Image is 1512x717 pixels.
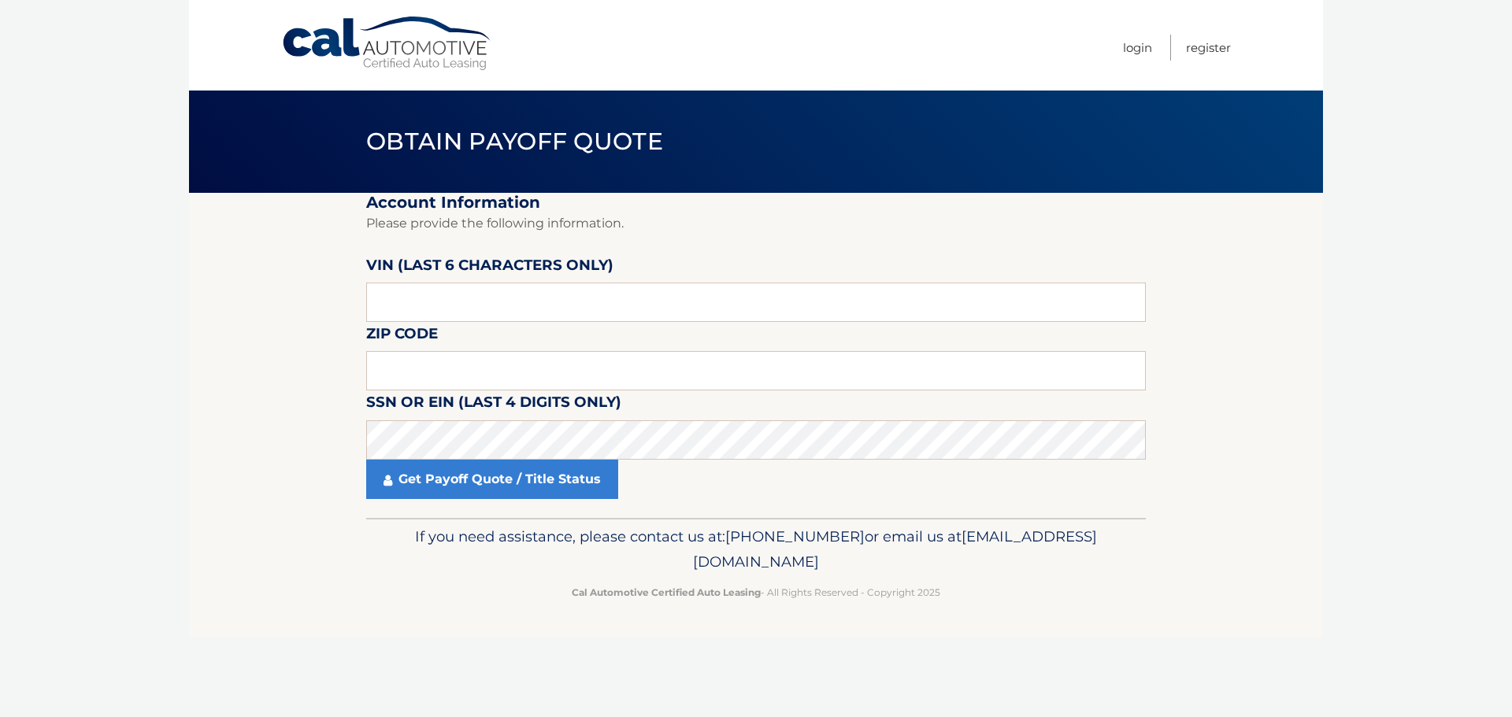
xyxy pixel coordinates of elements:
a: Register [1186,35,1231,61]
a: Cal Automotive [281,16,494,72]
p: Please provide the following information. [366,213,1146,235]
label: SSN or EIN (last 4 digits only) [366,390,621,419]
a: Login [1123,35,1152,61]
p: If you need assistance, please contact us at: or email us at [376,524,1136,575]
span: Obtain Payoff Quote [366,127,663,156]
a: Get Payoff Quote / Title Status [366,460,618,499]
strong: Cal Automotive Certified Auto Leasing [572,586,761,598]
p: - All Rights Reserved - Copyright 2025 [376,584,1136,601]
label: Zip Code [366,322,438,351]
span: [PHONE_NUMBER] [725,527,865,545]
label: VIN (last 6 characters only) [366,253,613,283]
h2: Account Information [366,193,1146,213]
